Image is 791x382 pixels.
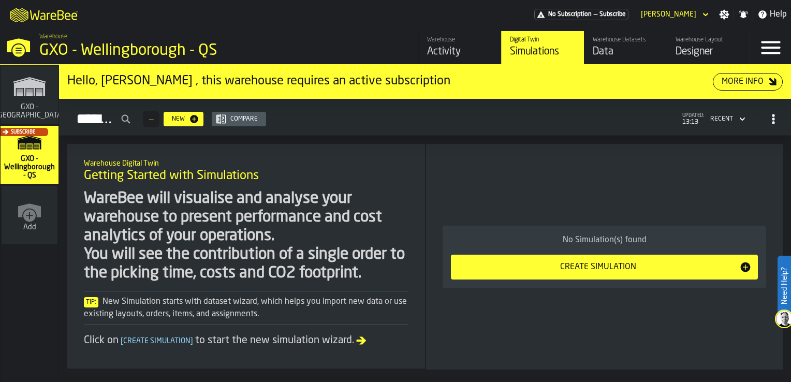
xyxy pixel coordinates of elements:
span: Subscribe [599,11,626,18]
div: DropdownMenuValue-4 [706,113,748,125]
div: DropdownMenuValue-4 [710,115,733,123]
a: link-to-/wh/i/21001162-09ea-4ef7-b6e2-1cbc559c2fb7/pricing/ [534,9,628,20]
span: — [149,115,153,123]
span: Subscribe [11,129,35,135]
span: Add [23,223,36,231]
a: link-to-/wh/i/21001162-09ea-4ef7-b6e2-1cbc559c2fb7/data [584,31,667,64]
h2: Sub Title [84,157,408,168]
div: ItemListCard- [67,144,425,369]
label: Need Help? [779,257,790,315]
span: Create Simulation [119,337,195,345]
span: Warehouse [39,33,67,40]
div: Hello, [PERSON_NAME] , this warehouse requires an active subscription [67,73,713,90]
span: [ [121,337,123,345]
div: Compare [226,115,262,123]
div: Digital Twin [510,36,576,43]
div: DropdownMenuValue-Jade Webb [637,8,711,21]
div: Menu Subscription [534,9,628,20]
span: updated: [682,113,704,119]
span: — [594,11,597,18]
div: Activity [427,45,493,59]
a: link-to-/wh/i/21001162-09ea-4ef7-b6e2-1cbc559c2fb7/feed/ [418,31,501,64]
a: link-to-/wh/i/21001162-09ea-4ef7-b6e2-1cbc559c2fb7/designer [667,31,750,64]
div: No Simulation(s) found [451,234,758,246]
h2: button-Simulations [59,99,791,136]
div: GXO - Wellingborough - QS [39,41,319,60]
div: Create Simulation [457,261,739,273]
div: title-Getting Started with Simulations [76,152,417,189]
div: Simulations [510,45,576,59]
button: button-Create Simulation [451,255,758,280]
label: button-toggle-Settings [715,9,734,20]
a: link-to-/wh/new [2,186,57,246]
button: button-New [164,112,203,126]
div: Designer [676,45,741,59]
label: button-toggle-Notifications [734,9,753,20]
div: DropdownMenuValue-Jade Webb [641,10,696,19]
div: ItemListCard- [59,65,791,99]
div: Warehouse Layout [676,36,741,43]
a: link-to-/wh/i/21001162-09ea-4ef7-b6e2-1cbc559c2fb7/simulations [1,126,58,186]
a: link-to-/wh/i/a3c616c1-32a4-47e6-8ca0-af4465b04030/simulations [1,66,58,126]
a: link-to-/wh/i/21001162-09ea-4ef7-b6e2-1cbc559c2fb7/simulations [501,31,584,64]
div: ItemListCard- [426,144,783,370]
div: New [168,115,189,123]
button: button-Compare [212,112,266,126]
span: Getting Started with Simulations [84,168,259,184]
span: ] [191,337,193,345]
label: button-toggle-Help [753,8,791,21]
div: ButtonLoadMore-Load More-Prev-First-Last [139,111,164,127]
span: No Subscription [548,11,592,18]
div: WareBee will visualise and analyse your warehouse to present performance and cost analytics of yo... [84,189,408,283]
div: Warehouse Datasets [593,36,658,43]
div: Warehouse [427,36,493,43]
span: 13:13 [682,119,704,126]
span: Help [770,8,787,21]
div: Click on to start the new simulation wizard. [84,333,408,348]
div: Data [593,45,658,59]
label: button-toggle-Menu [750,31,791,64]
div: More Info [717,76,768,88]
span: Tip: [84,297,98,307]
button: button-More Info [713,73,783,91]
div: New Simulation starts with dataset wizard, which helps you import new data or use existing layout... [84,296,408,320]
